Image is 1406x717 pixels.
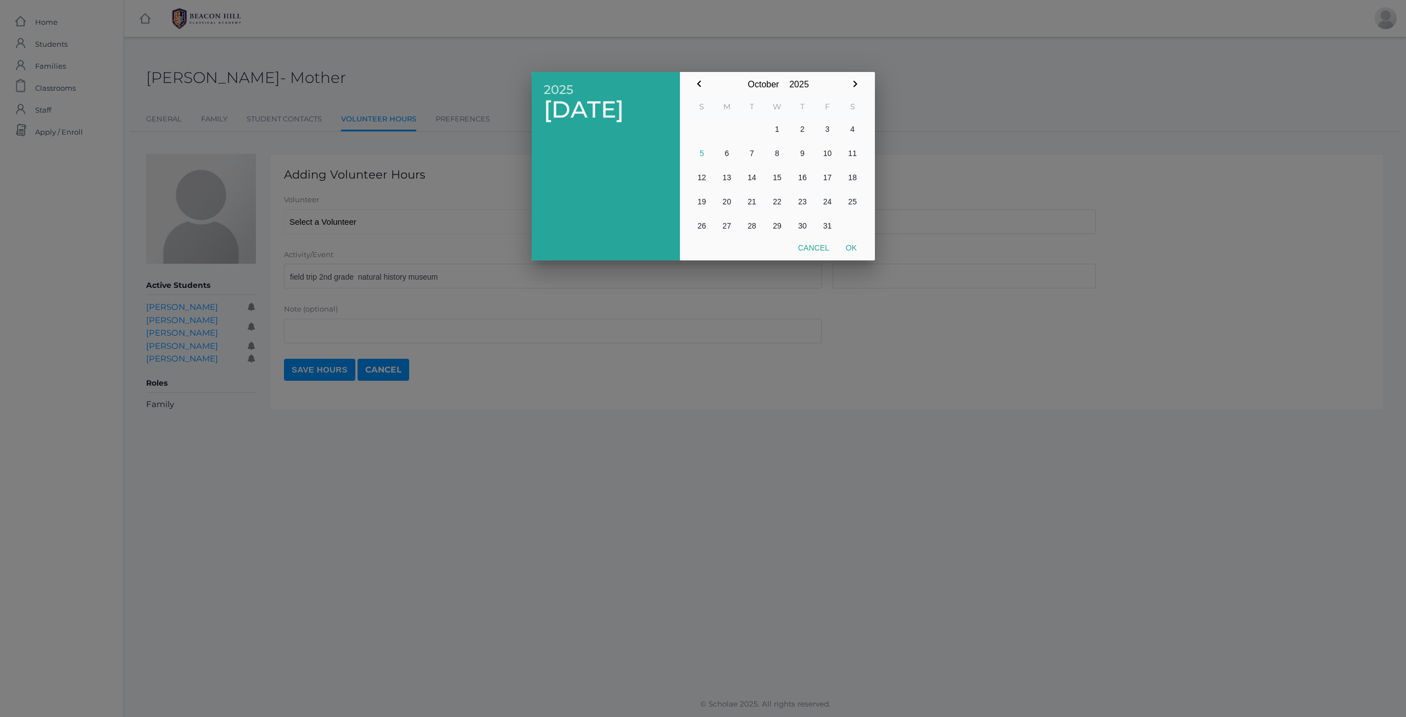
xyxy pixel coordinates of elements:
[840,165,865,190] button: 18
[765,165,790,190] button: 15
[739,214,765,238] button: 28
[790,214,815,238] button: 30
[715,141,740,165] button: 6
[699,102,704,112] abbr: Sunday
[765,190,790,214] button: 22
[815,141,840,165] button: 10
[800,102,805,112] abbr: Thursday
[739,165,765,190] button: 14
[850,102,855,112] abbr: Saturday
[715,165,740,190] button: 13
[689,190,715,214] button: 19
[689,141,715,165] button: 5
[840,141,865,165] button: 11
[723,102,730,112] abbr: Monday
[544,83,668,97] span: 2025
[815,117,840,141] button: 3
[790,141,815,165] button: 9
[739,141,765,165] button: 7
[815,165,840,190] button: 17
[790,117,815,141] button: 2
[765,117,790,141] button: 1
[689,165,715,190] button: 12
[773,102,782,112] abbr: Wednesday
[689,214,715,238] button: 26
[790,165,815,190] button: 16
[750,102,754,112] abbr: Tuesday
[715,190,740,214] button: 20
[739,190,765,214] button: 21
[765,141,790,165] button: 8
[815,190,840,214] button: 24
[825,102,830,112] abbr: Friday
[838,238,865,258] button: Ok
[765,214,790,238] button: 29
[544,97,668,123] span: [DATE]
[715,214,740,238] button: 27
[815,214,840,238] button: 31
[790,238,838,258] button: Cancel
[790,190,815,214] button: 23
[840,190,865,214] button: 25
[840,117,865,141] button: 4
